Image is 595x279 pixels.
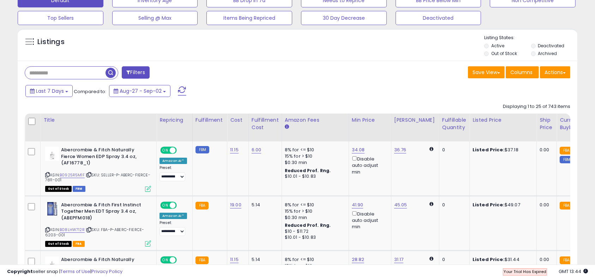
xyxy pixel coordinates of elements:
[560,202,573,210] small: FBA
[252,256,276,263] div: 5.14
[352,210,386,230] div: Disable auto adjust min
[45,241,72,247] span: All listings that are currently out of stock and unavailable for purchase on Amazon
[230,116,246,124] div: Cost
[394,146,407,153] a: 36.76
[120,87,162,95] span: Aug-27 - Sep-02
[196,146,209,153] small: FBM
[504,269,546,274] span: Your Trial Has Expired
[285,214,343,221] div: $0.30 min
[37,37,65,47] h5: Listings
[540,147,551,153] div: 0.00
[473,256,505,263] b: Listed Price:
[196,202,209,210] small: FBA
[61,147,147,168] b: Abercrombie & Fitch Naturally Fierce Women EDP Spray 3.4 oz, (AF16778_1)
[25,85,73,97] button: Last 7 Days
[510,69,533,76] span: Columns
[442,147,464,153] div: 0
[18,11,103,25] button: Top Sellers
[473,147,531,153] div: $37.18
[112,11,198,25] button: Selling @ Max
[206,11,292,25] button: Items Being Repriced
[285,222,331,228] b: Reduced Prof. Rng.
[285,159,343,166] div: $0.30 min
[285,174,343,180] div: $10.01 - $10.83
[468,66,505,78] button: Save View
[538,50,557,56] label: Archived
[196,256,209,264] small: FBA
[45,227,144,237] span: | SKU: FBA-P-ABERC-FIERCE-6203-001
[285,256,343,263] div: 8% for <= $10
[352,256,365,263] a: 28.82
[230,201,241,208] a: 19.00
[161,257,170,263] span: ON
[45,256,59,271] img: 2183BYY5JPS._SL40_.jpg
[160,116,190,124] div: Repricing
[394,256,404,263] a: 31.17
[285,208,343,214] div: 15% for > $10
[36,87,64,95] span: Last 7 Days
[352,146,365,153] a: 34.08
[540,202,551,208] div: 0.00
[540,256,551,263] div: 0.00
[45,147,151,191] div: ASIN:
[45,202,151,246] div: ASIN:
[285,168,331,174] b: Reduced Prof. Rng.
[396,11,481,25] button: Deactivated
[61,202,147,223] b: Abercrombie & Fitch First Instinct Together Men EDT Spray 3.4 oz, (ABEPFM018)
[60,268,90,275] a: Terms of Use
[442,116,467,131] div: Fulfillable Quantity
[43,116,154,124] div: Title
[540,66,570,78] button: Actions
[285,202,343,208] div: 8% for <= $10
[352,116,388,124] div: Min Price
[285,235,343,241] div: $10.01 - $10.83
[73,241,85,247] span: FBA
[60,172,85,178] a: B0925R5M1F
[7,268,122,275] div: seller snap | |
[394,201,407,208] a: 45.05
[160,213,187,219] div: Amazon AI *
[45,202,59,216] img: 41ra33CXgHL._SL40_.jpg
[285,147,343,153] div: 8% for <= $10
[442,202,464,208] div: 0
[473,116,534,124] div: Listed Price
[74,88,106,95] span: Compared to:
[161,202,170,208] span: ON
[285,116,346,124] div: Amazon Fees
[491,50,517,56] label: Out of Stock
[473,256,531,263] div: $31.44
[122,66,149,79] button: Filters
[45,172,150,183] span: | SKU: SELLER-P-ABERC-FIERCE-7811-001
[491,43,504,49] label: Active
[109,85,170,97] button: Aug-27 - Sep-02
[73,186,85,192] span: FBM
[301,11,387,25] button: 30 Day Decrease
[252,202,276,208] div: 5.14
[7,268,33,275] strong: Copyright
[503,103,570,110] div: Displaying 1 to 25 of 743 items
[285,229,343,235] div: $10 - $11.72
[252,146,262,153] a: 6.00
[473,146,505,153] b: Listed Price:
[560,147,573,154] small: FBA
[285,124,289,130] small: Amazon Fees.
[45,147,59,161] img: 2183BYY5JPS._SL40_.jpg
[160,158,187,164] div: Amazon AI *
[473,201,505,208] b: Listed Price:
[61,256,147,278] b: Abercrombie & Fitch Naturally Fierce Women EDP Spray 3.4 oz, (AF16778_1)
[252,116,279,131] div: Fulfillment Cost
[60,227,85,233] a: B08LHW712R
[160,165,187,181] div: Preset:
[161,147,170,153] span: ON
[484,35,577,41] p: Listing States:
[176,147,187,153] span: OFF
[285,153,343,159] div: 15% for > $10
[230,256,239,263] a: 11.15
[352,155,386,175] div: Disable auto adjust min
[540,116,554,131] div: Ship Price
[160,220,187,236] div: Preset:
[538,43,564,49] label: Deactivated
[559,268,588,275] span: 2025-09-10 13:44 GMT
[176,202,187,208] span: OFF
[196,116,224,124] div: Fulfillment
